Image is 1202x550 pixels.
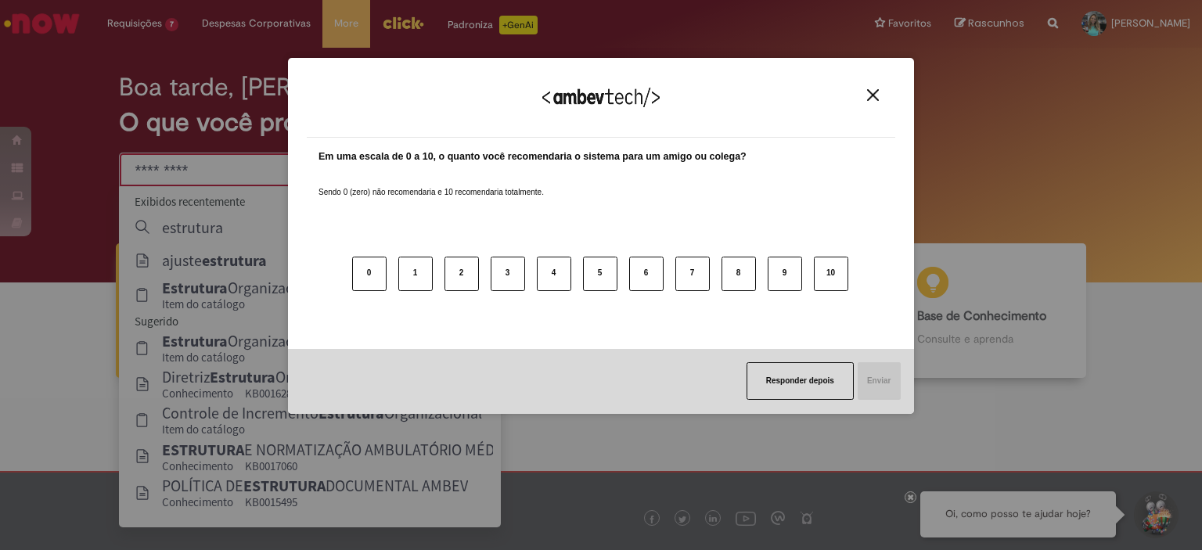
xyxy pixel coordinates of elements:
button: 3 [491,257,525,291]
img: Logo Ambevtech [542,88,660,107]
button: 2 [444,257,479,291]
label: Em uma escala de 0 a 10, o quanto você recomendaria o sistema para um amigo ou colega? [318,149,747,164]
button: 10 [814,257,848,291]
button: Close [862,88,884,102]
button: 6 [629,257,664,291]
button: 1 [398,257,433,291]
button: 7 [675,257,710,291]
button: 5 [583,257,617,291]
label: Sendo 0 (zero) não recomendaria e 10 recomendaria totalmente. [318,168,544,198]
button: 0 [352,257,387,291]
button: 8 [722,257,756,291]
img: Close [867,89,879,101]
button: 4 [537,257,571,291]
button: Responder depois [747,362,854,400]
button: 9 [768,257,802,291]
